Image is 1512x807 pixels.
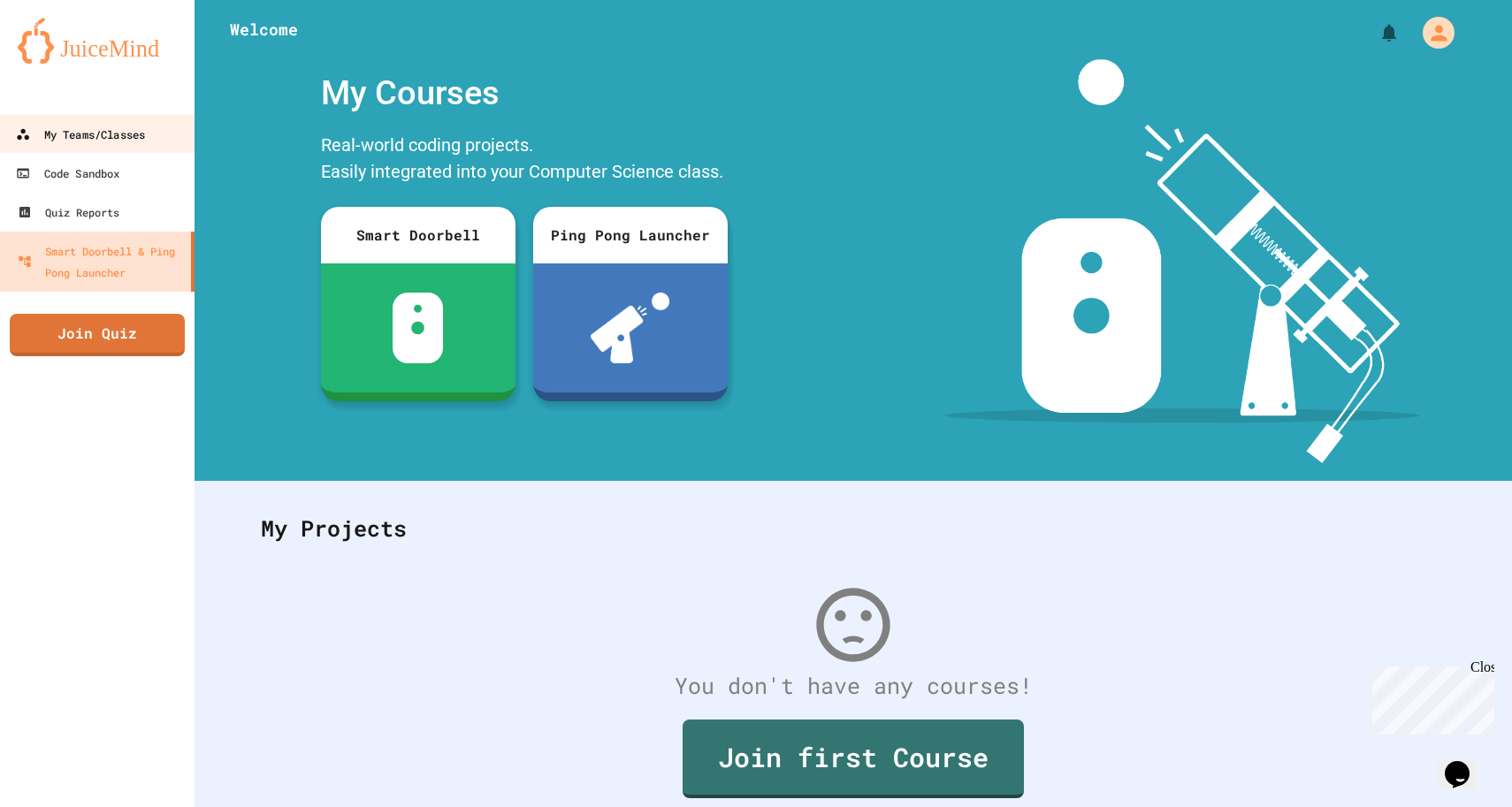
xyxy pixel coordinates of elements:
[243,494,1463,563] div: My Projects
[18,240,184,283] div: Smart Doorbell & Ping Pong Launcher
[1404,12,1459,53] div: My Account
[18,202,119,223] div: Quiz Reports
[312,59,737,127] div: My Courses
[16,163,120,185] div: Code Sandbox
[10,314,185,356] a: Join Quiz
[533,207,728,263] div: Ping Pong Launcher
[591,293,669,363] img: ppl-with-ball.png
[1438,736,1494,789] iframe: chat widget
[1346,18,1404,48] div: My Notifications
[393,293,443,363] img: sdb-white.svg
[683,719,1024,798] a: Join first Course
[7,7,122,112] div: Chat with us now!Close
[16,124,145,146] div: My Teams/Classes
[1365,659,1494,735] iframe: chat widget
[312,127,737,194] div: Real-world coding projects. Easily integrated into your Computer Science class.
[321,207,515,263] div: Smart Doorbell
[945,59,1419,463] img: banner-image-my-projects.png
[18,18,177,64] img: logo-orange.svg
[243,669,1463,703] div: You don't have any courses!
